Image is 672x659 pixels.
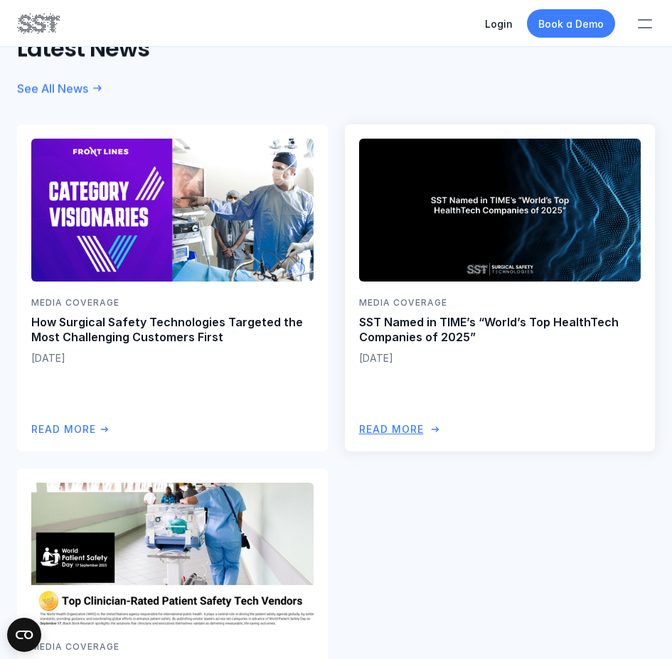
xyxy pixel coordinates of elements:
[357,137,644,283] img: SST Named in TIME’s “World’s Top HealthTech Companies of 2025” text on a black and blue background
[31,640,314,653] p: Media Coverage
[359,315,641,345] p: SST Named in TIME’s “World’s Top HealthTech Companies of 2025”
[31,483,314,626] img: Nurse rolling gurney down the hall of hospital
[31,296,314,309] p: Media Coverage
[7,618,41,652] button: Open CMP widget
[31,315,314,345] p: How Surgical Safety Technologies Targeted the Most Challenging Customers First
[359,296,641,309] p: Media Coverage
[538,16,604,31] p: Book a Demo
[17,81,88,96] p: See All News
[17,34,149,64] h3: Latest News
[17,81,104,96] a: See All News
[527,9,615,38] a: Book a Demo
[31,139,314,282] img: Category Visionaries logo, Teodor Grantcharov in the operating room.
[359,421,424,436] p: Read More
[17,124,328,451] a: Category Visionaries logo, Teodor Grantcharov in the operating room.Media CoverageHow Surgical Sa...
[31,350,314,365] p: [DATE]
[345,124,656,451] a: SST Named in TIME’s “World’s Top HealthTech Companies of 2025” text on a black and blue backgroun...
[359,350,641,365] p: [DATE]
[17,11,60,36] img: SST logo
[485,18,513,30] a: Login
[31,421,96,436] p: Read More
